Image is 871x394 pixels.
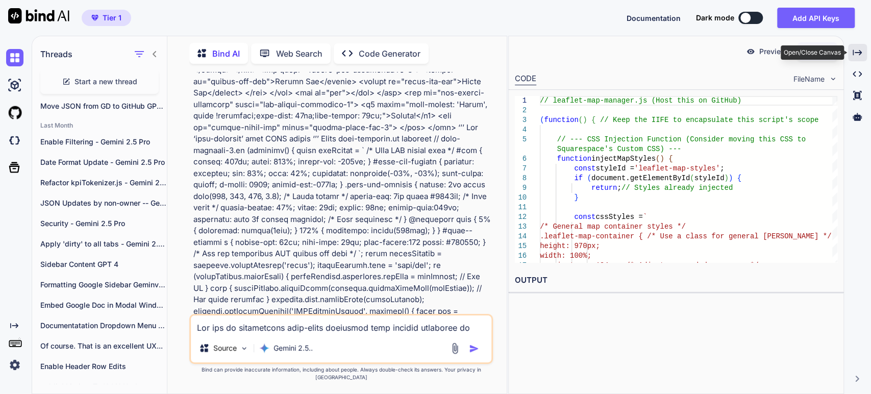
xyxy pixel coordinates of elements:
[40,101,167,111] p: Move JSON from GD to GitHub GPT -4o
[724,174,728,182] span: )
[540,116,544,124] span: (
[449,342,461,354] img: attachment
[515,261,527,270] div: 17
[6,77,23,94] img: ai-studio
[213,343,237,353] p: Source
[515,154,527,164] div: 6
[189,366,493,381] p: Bind can provide inaccurate information, including about people. Always double-check its answers....
[759,46,787,57] p: Preview
[40,198,167,208] p: JSON Updates by non-owner -- Gemini 2.5 Pro
[578,116,582,124] span: (
[515,241,527,251] div: 15
[82,10,131,26] button: premiumTier 1
[515,251,527,261] div: 16
[515,203,527,212] div: 11
[515,222,527,232] div: 13
[509,268,843,292] h2: OUTPUT
[557,135,771,143] span: // --- CSS Injection Function (Consider moving thi
[574,174,583,182] span: if
[91,15,98,21] img: premium
[557,145,681,153] span: Squarespace's Custom CSS) ---
[515,106,527,115] div: 2
[621,184,732,192] span: // Styles already injected
[469,343,479,354] img: icon
[696,13,734,23] span: Dark mode
[40,218,167,229] p: Security - Gemini 2.5 Pro
[359,47,420,60] p: Code Generator
[540,242,600,250] span: height: 970px;
[6,104,23,121] img: githubLight
[40,361,167,372] p: Enable Header Row Edits
[515,135,527,144] div: 5
[259,343,269,353] img: Gemini 2.5 flash
[595,213,642,221] span: cssStyles =
[74,77,137,87] span: Start a new thread
[668,155,673,163] span: {
[793,74,825,84] span: FileName
[627,13,681,23] button: Documentation
[591,174,690,182] span: document.getElementById
[814,116,818,124] span: e
[540,261,686,269] span: margin-top: -124px; /* Adjust as n
[771,135,805,143] span: s CSS to
[703,232,831,240] span: s for general [PERSON_NAME] */
[627,14,681,22] span: Documentation
[829,75,837,83] img: chevron down
[515,125,527,135] div: 4
[540,96,741,105] span: // leaflet-map-manager.js (Host this on GitHub)
[694,174,724,182] span: styleId
[40,239,167,249] p: Apply 'dirty' to all tabs - Gemini 2.5 Pro
[40,280,167,290] p: Formatting Google Sidebar Geminv 2.5 Pro
[574,193,578,202] span: }
[746,47,755,56] img: preview
[720,164,724,173] span: ;
[642,213,646,221] span: `
[103,13,121,23] span: Tier 1
[40,137,167,147] p: Enable Filtering - Gemini 2.5 Pro
[591,116,595,124] span: {
[240,344,248,353] img: Pick Models
[544,116,578,124] span: function
[6,49,23,66] img: chat
[587,174,591,182] span: (
[276,47,322,60] p: Web Search
[40,48,72,60] h1: Threads
[728,174,732,182] span: )
[40,321,167,331] p: Documentatation Dropdown Menu - Gemini 2.5
[557,155,591,163] span: function
[540,232,703,240] span: .leaflet-map-container { /* Use a clas
[273,343,313,353] p: Gemini 2.5..
[595,164,634,173] span: styleId =
[600,116,814,124] span: // Keep the IIFE to encapsulate this script's scop
[40,341,167,351] p: Of course. That is an excellent UX...
[40,178,167,188] p: Refactor kpiTokenizer.js - Gemini 2.5 Pro
[690,174,694,182] span: (
[32,121,167,130] h2: Last Month
[617,184,621,192] span: ;
[8,8,69,23] img: Bind AI
[591,184,617,192] span: return
[685,261,758,269] span: eeded per page */
[40,259,167,269] p: Sidebar Content GPT 4
[515,73,536,85] div: CODE
[515,174,527,183] div: 8
[515,96,527,106] div: 1
[40,382,167,392] p: publishListingsToJSON Updates - Gemini 2.5 Pro
[574,213,595,221] span: const
[660,155,664,163] span: )
[40,157,167,167] p: Date Format Update - Gemini 2.5 Pro
[540,252,591,260] span: width: 100%;
[515,164,527,174] div: 7
[515,193,527,203] div: 10
[737,174,741,182] span: {
[540,223,686,231] span: /* General map container styles */
[574,164,595,173] span: const
[634,164,720,173] span: 'leaflet-map-styles'
[212,47,240,60] p: Bind AI
[591,155,656,163] span: injectMapStyles
[515,183,527,193] div: 9
[515,212,527,222] div: 12
[583,116,587,124] span: )
[515,115,527,125] div: 3
[777,8,855,28] button: Add API Keys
